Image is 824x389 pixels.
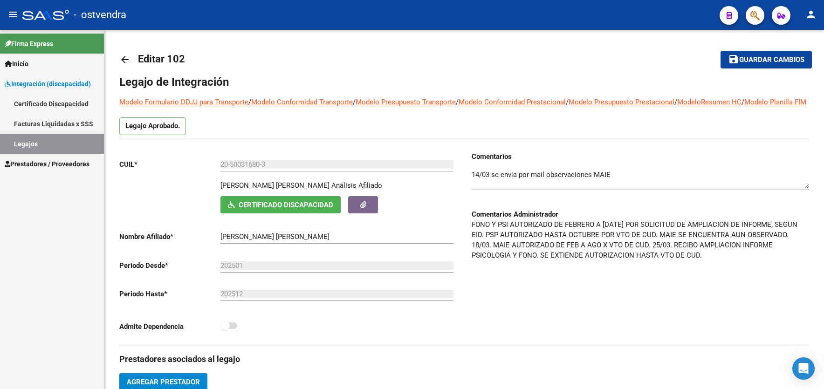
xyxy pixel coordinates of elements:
a: Modelo Formulario DDJJ para Transporte [119,98,248,106]
span: Editar 102 [138,53,185,65]
a: Modelo Presupuesto Transporte [356,98,456,106]
p: [PERSON_NAME] [PERSON_NAME] [220,180,330,191]
span: - ostvendra [74,5,126,25]
mat-icon: person [805,9,817,20]
p: FONO Y PSI AUTORIZADO DE FEBRERO A [DATE] POR SOLICITUD DE AMPLIACION DE INFORME, SEGUN EID. PSP ... [472,219,809,260]
span: Firma Express [5,39,53,49]
h3: Prestadores asociados al legajo [119,353,809,366]
p: Periodo Hasta [119,289,220,299]
mat-icon: menu [7,9,19,20]
span: Inicio [5,59,28,69]
h1: Legajo de Integración [119,75,809,89]
p: Periodo Desde [119,260,220,271]
a: Modelo Conformidad Transporte [251,98,353,106]
span: Integración (discapacidad) [5,79,91,89]
div: Análisis Afiliado [331,180,382,191]
span: Certificado Discapacidad [239,201,333,209]
mat-icon: save [728,54,739,65]
p: Nombre Afiliado [119,232,220,242]
h3: Comentarios [472,151,809,162]
a: Modelo Presupuesto Prestacional [569,98,674,106]
a: Modelo Conformidad Prestacional [459,98,566,106]
button: Guardar cambios [721,51,812,68]
span: Guardar cambios [739,56,804,64]
span: Prestadores / Proveedores [5,159,89,169]
button: Certificado Discapacidad [220,196,341,213]
div: Open Intercom Messenger [792,357,815,380]
h3: Comentarios Administrador [472,209,809,219]
mat-icon: arrow_back [119,54,130,65]
p: Legajo Aprobado. [119,117,186,135]
a: Modelo Planilla FIM [744,98,806,106]
a: ModeloResumen HC [677,98,742,106]
span: Agregar Prestador [127,378,200,386]
p: CUIL [119,159,220,170]
p: Admite Dependencia [119,321,220,332]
